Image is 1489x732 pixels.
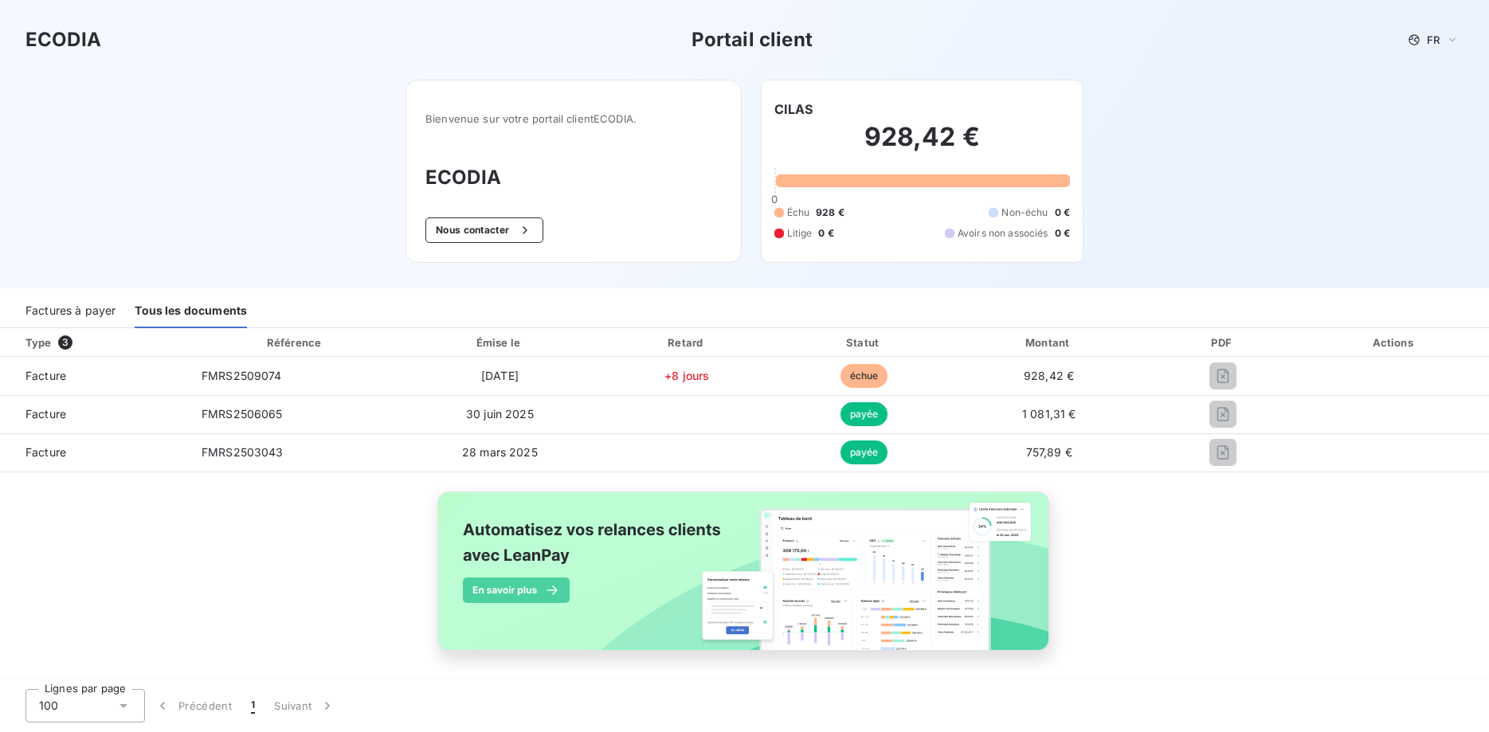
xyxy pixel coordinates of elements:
[202,445,284,459] span: FMRS2503043
[787,226,813,241] span: Litige
[771,193,778,206] span: 0
[423,482,1067,678] img: banner
[241,689,264,722] button: 1
[1024,369,1074,382] span: 928,42 €
[25,295,116,328] div: Factures à payer
[787,206,810,220] span: Échu
[1427,33,1440,46] span: FR
[58,335,72,350] span: 3
[841,440,888,464] span: payée
[425,163,722,192] h3: ECODIA
[601,335,774,350] div: Retard
[774,100,813,119] h6: CILAS
[1022,407,1076,421] span: 1 081,31 €
[39,698,58,714] span: 100
[774,121,1071,169] h2: 928,42 €
[481,369,519,382] span: [DATE]
[13,444,176,460] span: Facture
[780,335,949,350] div: Statut
[818,226,833,241] span: 0 €
[264,689,345,722] button: Suivant
[425,112,722,125] span: Bienvenue sur votre portail client ECODIA .
[692,25,813,54] h3: Portail client
[816,206,844,220] span: 928 €
[958,226,1048,241] span: Avoirs non associés
[954,335,1143,350] div: Montant
[1303,335,1486,350] div: Actions
[406,335,594,350] div: Émise le
[425,217,543,243] button: Nous contacter
[13,406,176,422] span: Facture
[1026,445,1072,459] span: 757,89 €
[1150,335,1296,350] div: PDF
[466,407,534,421] span: 30 juin 2025
[841,364,888,388] span: échue
[251,698,255,714] span: 1
[13,368,176,384] span: Facture
[462,445,538,459] span: 28 mars 2025
[1055,226,1070,241] span: 0 €
[1001,206,1048,220] span: Non-échu
[202,369,282,382] span: FMRS2509074
[267,336,321,349] div: Référence
[1055,206,1070,220] span: 0 €
[664,369,709,382] span: +8 jours
[145,689,241,722] button: Précédent
[202,407,283,421] span: FMRS2506065
[25,25,101,54] h3: ECODIA
[135,295,247,328] div: Tous les documents
[841,402,888,426] span: payée
[16,335,186,350] div: Type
